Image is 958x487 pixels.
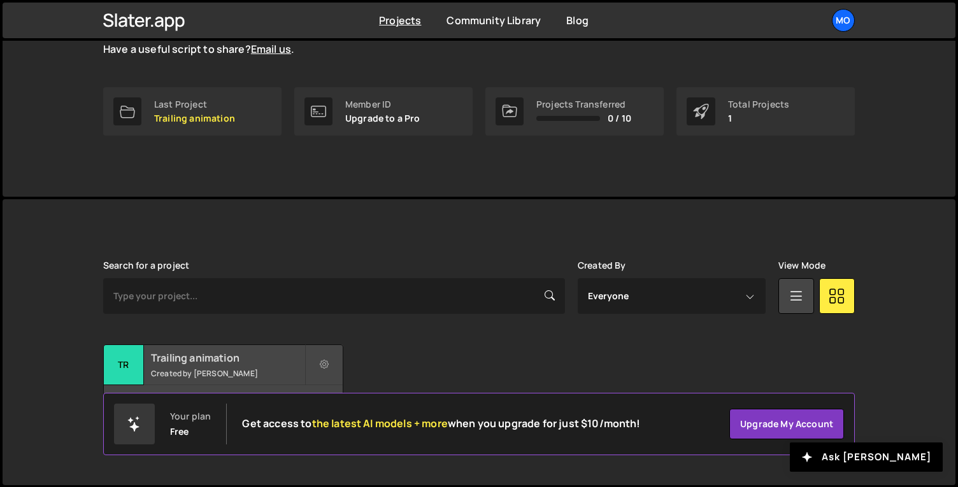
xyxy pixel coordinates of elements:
span: the latest AI models + more [312,416,448,430]
div: Free [170,427,189,437]
h2: Trailing animation [151,351,304,365]
span: 0 / 10 [608,113,631,124]
div: Projects Transferred [536,99,631,109]
label: View Mode [778,260,826,271]
label: Created By [578,260,626,271]
a: Last Project Trailing animation [103,87,282,136]
p: Trailing animation [154,113,235,124]
a: Mo [832,9,855,32]
button: Ask [PERSON_NAME] [790,442,943,472]
small: Created by [PERSON_NAME] [151,368,304,379]
a: Community Library [447,13,541,27]
div: Tr [104,345,144,385]
div: Your plan [170,411,211,421]
input: Type your project... [103,278,565,314]
div: Member ID [345,99,420,109]
div: No pages have been added to this project [104,385,343,423]
p: Upgrade to a Pro [345,113,420,124]
div: Total Projects [728,99,789,109]
h2: Get access to when you upgrade for just $10/month! [242,418,640,430]
a: Tr Trailing animation Created by [PERSON_NAME] No pages have been added to this project [103,344,343,424]
a: Email us [251,42,291,56]
a: Upgrade my account [729,409,844,439]
div: Last Project [154,99,235,109]
p: 1 [728,113,789,124]
label: Search for a project [103,260,189,271]
a: Blog [566,13,589,27]
a: Projects [379,13,421,27]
